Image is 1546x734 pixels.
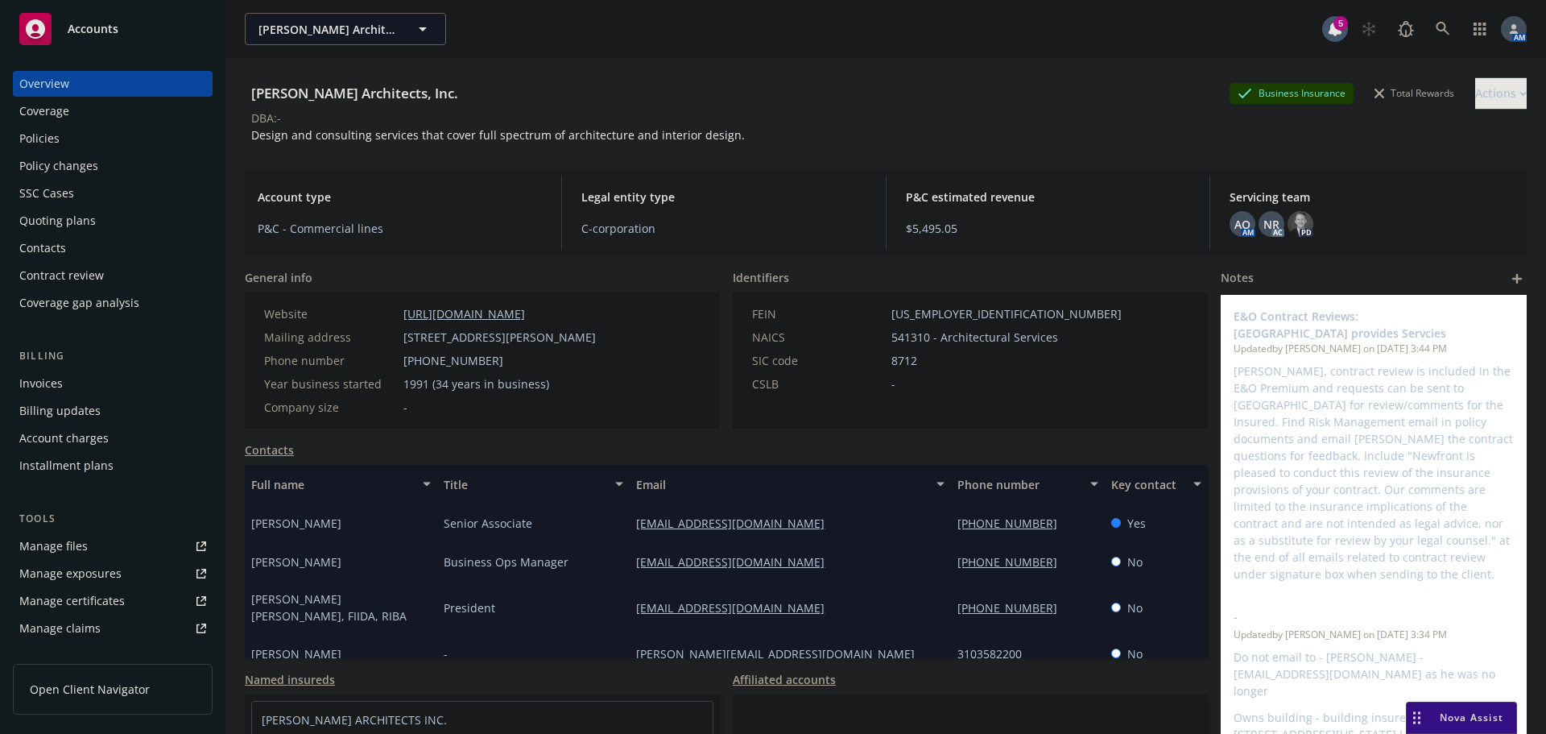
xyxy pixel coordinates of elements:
a: Policies [13,126,213,151]
a: 3103582200 [957,646,1035,661]
div: Billing [13,348,213,364]
span: [PERSON_NAME] [251,515,341,532]
span: Identifiers [733,269,789,286]
button: Nova Assist [1406,702,1517,734]
span: [PERSON_NAME] [251,645,341,662]
button: [PERSON_NAME] Architects, Inc. [245,13,446,45]
span: No [1127,645,1143,662]
div: Key contact [1111,476,1184,493]
div: Tools [13,511,213,527]
span: Open Client Navigator [30,681,150,698]
button: Full name [245,465,437,504]
div: [PERSON_NAME] Architects, Inc. [245,83,465,104]
span: Yes [1127,515,1146,532]
a: add [1507,269,1527,288]
div: Coverage gap analysis [19,290,139,316]
div: SSC Cases [19,180,74,206]
a: [PERSON_NAME][EMAIL_ADDRESS][DOMAIN_NAME] [636,646,928,661]
a: SSC Cases [13,180,213,206]
a: [PERSON_NAME] ARCHITECTS INC. [262,712,447,728]
span: No [1127,554,1143,570]
a: Manage certificates [13,588,213,614]
span: Account type [258,189,542,205]
div: Coverage [19,98,69,124]
a: Manage files [13,533,213,559]
a: Named insureds [245,671,335,688]
span: [PERSON_NAME], contract review is included in the E&O Premium and requests can be sent to [GEOGRA... [1234,363,1516,582]
a: Affiliated accounts [733,671,836,688]
button: Email [630,465,951,504]
span: No [1127,599,1143,616]
span: [PERSON_NAME] [251,554,341,570]
a: Start snowing [1353,13,1385,45]
div: Drag to move [1407,703,1427,733]
div: Account charges [19,425,109,451]
div: Policy changes [19,153,98,179]
span: - [891,375,895,392]
a: [PHONE_NUMBER] [957,554,1070,570]
div: Full name [251,476,413,493]
span: 1991 (34 years in business) [403,375,549,392]
span: President [444,599,495,616]
a: [URL][DOMAIN_NAME] [403,306,525,321]
div: Manage claims [19,616,101,641]
div: Year business started [264,375,397,392]
a: Invoices [13,371,213,396]
div: Manage BORs [19,643,95,669]
span: 541310 - Architectural Services [891,329,1058,346]
div: 5 [1333,16,1348,31]
div: FEIN [752,305,885,322]
div: Actions [1475,78,1527,109]
div: DBA: - [251,110,281,126]
span: General info [245,269,312,286]
span: P&C - Commercial lines [258,220,542,237]
div: Manage files [19,533,88,559]
a: Contacts [13,235,213,261]
span: - [403,399,407,416]
div: Mailing address [264,329,397,346]
span: P&C estimated revenue [906,189,1190,205]
a: Policy changes [13,153,213,179]
span: $5,495.05 [906,220,1190,237]
a: Accounts [13,6,213,52]
span: Legal entity type [581,189,866,205]
button: Title [437,465,630,504]
a: Quoting plans [13,208,213,234]
div: Manage exposures [19,561,122,587]
div: Company size [264,399,397,416]
a: Report a Bug [1390,13,1422,45]
div: Website [264,305,397,322]
div: NAICS [752,329,885,346]
a: Manage BORs [13,643,213,669]
span: [PERSON_NAME] [PERSON_NAME], FIIDA, RIBA [251,591,431,624]
span: [US_EMPLOYER_IDENTIFICATION_NUMBER] [891,305,1122,322]
button: Actions [1475,77,1527,110]
a: Coverage [13,98,213,124]
div: SIC code [752,352,885,369]
div: CSLB [752,375,885,392]
img: photo [1288,211,1313,237]
span: - [1234,608,1472,625]
button: Key contact [1105,465,1208,504]
span: Servicing team [1230,189,1514,205]
span: - [444,645,448,662]
a: Coverage gap analysis [13,290,213,316]
div: Phone number [264,352,397,369]
a: Manage exposures [13,561,213,587]
div: Total Rewards [1366,83,1462,103]
div: Quoting plans [19,208,96,234]
button: Phone number [951,465,1105,504]
span: Senior Associate [444,515,532,532]
p: Do not email to - [PERSON_NAME] - [EMAIL_ADDRESS][DOMAIN_NAME] as he was no longer [1234,649,1514,699]
a: [EMAIL_ADDRESS][DOMAIN_NAME] [636,554,837,570]
div: Installment plans [19,453,114,479]
a: Contract review [13,263,213,288]
span: [PERSON_NAME] Architects, Inc. [258,21,398,38]
span: [STREET_ADDRESS][PERSON_NAME] [403,329,596,346]
span: AO [1234,216,1250,233]
a: Switch app [1464,13,1496,45]
div: Policies [19,126,60,151]
div: Contract review [19,263,104,288]
span: Updated by [PERSON_NAME] on [DATE] 3:34 PM [1234,628,1514,642]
